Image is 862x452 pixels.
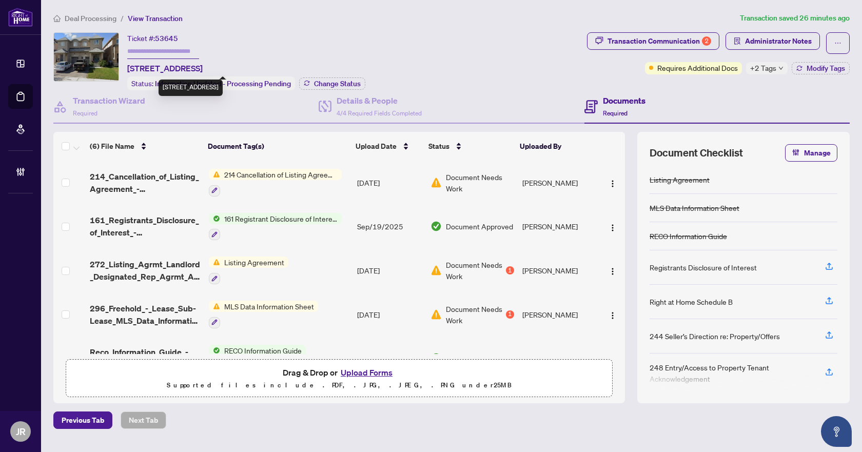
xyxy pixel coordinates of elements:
button: Upload Forms [338,366,396,379]
button: Logo [604,218,621,234]
button: Logo [604,174,621,191]
span: Modify Tags [807,65,845,72]
button: Change Status [299,77,365,90]
td: [DATE] [353,161,426,205]
th: Document Tag(s) [204,132,351,161]
span: Status [428,141,449,152]
button: Logo [604,306,621,323]
img: Status Icon [209,257,220,268]
span: Deal Processing [65,14,116,23]
img: Document Status [430,352,442,364]
button: Modify Tags [792,62,850,74]
span: home [53,15,61,22]
span: JR [16,424,26,439]
td: [PERSON_NAME] [518,161,599,205]
span: Administrator Notes [745,33,812,49]
img: Status Icon [209,213,220,224]
button: Status IconMLS Data Information Sheet [209,301,318,328]
div: RECO Information Guide [650,230,727,242]
td: [PERSON_NAME] [518,337,599,381]
button: Logo [604,350,621,366]
button: Status IconRECO Information Guide [209,345,306,372]
span: Required [603,109,628,117]
span: 53645 [155,34,178,43]
img: Logo [609,267,617,276]
span: Document Needs Work [446,303,504,326]
span: Document Checklist [650,146,743,160]
article: Transaction saved 26 minutes ago [740,12,850,24]
span: View Transaction [128,14,183,23]
span: 161 Registrant Disclosure of Interest - Disposition ofProperty [220,213,342,224]
th: Status [424,132,516,161]
h4: Transaction Wizard [73,94,145,107]
span: Change Status [314,80,361,87]
div: Status: [127,76,295,90]
span: [STREET_ADDRESS] [127,62,203,74]
img: Status Icon [209,345,220,356]
td: Sep/19/2025 [353,205,426,249]
img: Document Status [430,309,442,320]
td: [PERSON_NAME] [518,205,599,249]
td: [PERSON_NAME] [518,248,599,292]
img: Status Icon [209,169,220,180]
button: Manage [785,144,837,162]
span: Required [73,109,97,117]
span: Previous Tab [62,412,104,428]
button: Status Icon161 Registrant Disclosure of Interest - Disposition ofProperty [209,213,342,241]
div: Ticket #: [127,32,178,44]
li: / [121,12,124,24]
div: MLS Data Information Sheet [650,202,739,213]
span: down [778,66,783,71]
span: Document Approved [446,352,513,364]
div: Listing Agreement [650,174,710,185]
div: 1 [506,310,514,319]
span: ellipsis [834,40,841,47]
span: Manage [804,145,831,161]
span: +2 Tags [750,62,776,74]
th: Uploaded By [516,132,596,161]
th: (6) File Name [86,132,204,161]
span: 296_Freehold_-_Lease_Sub-Lease_MLS_Data_Information_Form_-_PropTx-[PERSON_NAME].pdf [90,302,200,327]
td: [DATE] [353,337,426,381]
div: 2 [702,36,711,46]
img: logo [8,8,33,27]
span: MLS Data Information Sheet [220,301,318,312]
img: Logo [609,180,617,188]
div: Registrants Disclosure of Interest [650,262,757,273]
button: Previous Tab [53,411,112,429]
button: Open asap [821,416,852,447]
img: Logo [609,311,617,320]
span: Information Updated - Processing Pending [155,79,291,88]
button: Status IconListing Agreement [209,257,288,284]
span: RECO Information Guide [220,345,306,356]
div: Transaction Communication [608,33,711,49]
span: Document Needs Work [446,259,504,282]
span: Document Needs Work [446,171,514,194]
img: Logo [609,224,617,232]
span: 214 Cancellation of Listing Agreement - Authority to Offer for Lease [220,169,342,180]
th: Upload Date [351,132,424,161]
span: Listing Agreement [220,257,288,268]
span: 272_Listing_Agrmt_Landlord_Designated_Rep_Agrmt_Auth_to_Offer_for_Lease_-_PropTx-[PERSON_NAME] 1.pdf [90,258,200,283]
img: Document Status [430,265,442,276]
td: [DATE] [353,292,426,337]
button: Logo [604,262,621,279]
span: Drag & Drop orUpload FormsSupported files include .PDF, .JPG, .JPEG, .PNG under25MB [66,360,612,398]
span: (6) File Name [90,141,134,152]
button: Next Tab [121,411,166,429]
div: [STREET_ADDRESS] [159,80,223,96]
div: 248 Entry/Access to Property Tenant Acknowledgement [650,362,813,384]
span: 4/4 Required Fields Completed [337,109,422,117]
h4: Documents [603,94,645,107]
div: 244 Seller’s Direction re: Property/Offers [650,330,780,342]
img: IMG-W12407266_1.jpg [54,33,119,81]
div: Right at Home Schedule B [650,296,733,307]
h4: Details & People [337,94,422,107]
button: Status Icon214 Cancellation of Listing Agreement - Authority to Offer for Lease [209,169,342,196]
span: 214_Cancellation_of_Listing_Agreement_-_Authority_to_Offer_for_Lease_A__-_PropTx-[PERSON_NAME] 1.pdf [90,170,200,195]
td: [PERSON_NAME] [518,292,599,337]
span: Requires Additional Docs [657,62,738,73]
span: solution [734,37,741,45]
span: Upload Date [356,141,397,152]
span: Drag & Drop or [283,366,396,379]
